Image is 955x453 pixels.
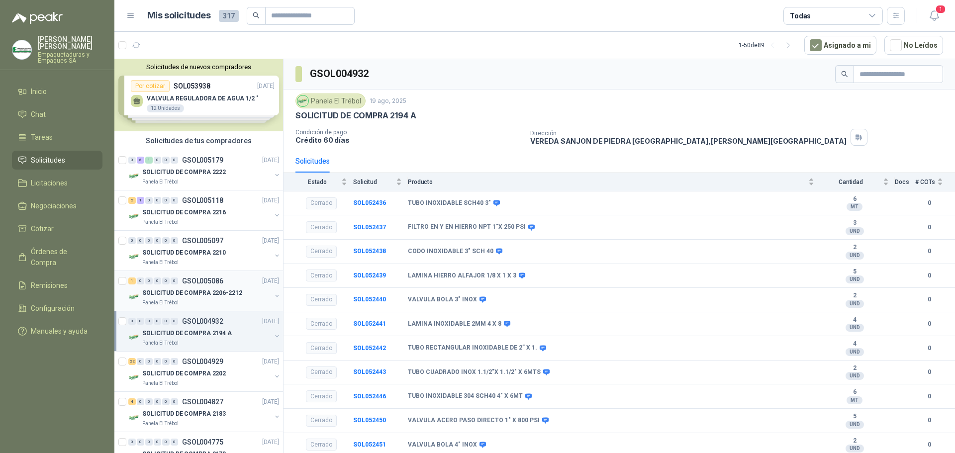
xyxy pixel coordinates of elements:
[408,179,806,185] span: Producto
[171,237,178,244] div: 0
[820,413,889,421] b: 5
[353,345,386,352] b: SOL052442
[408,272,516,280] b: LAMINA HIERRO ALFAJOR 1/8 X 1 X 3
[915,173,955,191] th: # COTs
[154,197,161,204] div: 0
[295,129,522,136] p: Condición de pago
[137,197,144,204] div: 1
[846,348,864,356] div: UND
[128,235,281,267] a: 0 0 0 0 0 0 GSOL005097[DATE] Company LogoSOLICITUD DE COMPRA 2210Panela El Trébol
[820,316,889,324] b: 4
[820,340,889,348] b: 4
[262,276,279,286] p: [DATE]
[846,372,864,380] div: UND
[31,280,68,291] span: Remisiones
[162,157,170,164] div: 0
[31,223,54,234] span: Cotizar
[306,366,337,378] div: Cerrado
[128,237,136,244] div: 0
[284,173,353,191] th: Estado
[128,315,281,347] a: 0 0 0 0 0 0 GSOL004932[DATE] Company LogoSOLICITUD DE COMPRA 2194 APanela El Trébol
[118,63,279,71] button: Solicitudes de nuevos compradores
[353,320,386,327] b: SOL052441
[137,237,144,244] div: 0
[182,318,223,325] p: GSOL004932
[137,318,144,325] div: 0
[128,157,136,164] div: 0
[847,203,862,211] div: MT
[408,344,537,352] b: TUBO RECTANGULAR INOXIDABLE DE 2” X 1.
[38,52,102,64] p: Empaquetaduras y Empaques SA
[353,441,386,448] a: SOL052451
[171,157,178,164] div: 0
[137,277,144,284] div: 0
[12,151,102,170] a: Solicitudes
[142,420,179,428] p: Panela El Trébol
[408,320,501,328] b: LAMINA INOXIDABLE 2MM 4 X 8
[408,173,820,191] th: Producto
[12,276,102,295] a: Remisiones
[353,179,394,185] span: Solicitud
[915,416,943,425] b: 0
[12,219,102,238] a: Cotizar
[182,237,223,244] p: GSOL005097
[353,296,386,303] a: SOL052440
[145,358,153,365] div: 0
[253,12,260,19] span: search
[171,318,178,325] div: 0
[915,319,943,329] b: 0
[262,438,279,447] p: [DATE]
[846,275,864,283] div: UND
[935,4,946,14] span: 1
[142,259,179,267] p: Panela El Trébol
[262,156,279,165] p: [DATE]
[12,128,102,147] a: Tareas
[12,82,102,101] a: Inicio
[353,248,386,255] a: SOL052438
[353,417,386,424] b: SOL052450
[306,415,337,427] div: Cerrado
[915,271,943,280] b: 0
[182,277,223,284] p: GSOL005086
[353,199,386,206] b: SOL052436
[895,173,915,191] th: Docs
[12,299,102,318] a: Configuración
[128,331,140,343] img: Company Logo
[114,59,283,131] div: Solicitudes de nuevos compradoresPor cotizarSOL053938[DATE] VALVULA REGULADORA DE AGUA 1/2 "12 Un...
[171,277,178,284] div: 0
[925,7,943,25] button: 1
[820,179,881,185] span: Cantidad
[31,86,47,97] span: Inicio
[915,392,943,401] b: 0
[128,318,136,325] div: 0
[145,157,153,164] div: 1
[145,197,153,204] div: 0
[128,396,281,428] a: 4 0 0 0 0 0 GSOL004827[DATE] Company LogoSOLICITUD DE COMPRA 2183Panela El Trébol
[182,157,223,164] p: GSOL005179
[804,36,876,55] button: Asignado a mi
[408,441,477,449] b: VALVULA BOLA 4" INOX
[182,358,223,365] p: GSOL004929
[306,439,337,451] div: Cerrado
[820,437,889,445] b: 2
[128,170,140,182] img: Company Logo
[262,397,279,407] p: [DATE]
[915,198,943,208] b: 0
[154,439,161,446] div: 0
[847,396,862,404] div: MT
[353,393,386,400] a: SOL052446
[171,439,178,446] div: 0
[408,417,540,425] b: VALVULA ACERO PASO DIRECTO 1" X 800 PSI
[295,136,522,144] p: Crédito 60 días
[154,237,161,244] div: 0
[12,105,102,124] a: Chat
[12,174,102,192] a: Licitaciones
[846,421,864,429] div: UND
[162,197,170,204] div: 0
[12,40,31,59] img: Company Logo
[154,277,161,284] div: 0
[306,270,337,281] div: Cerrado
[171,358,178,365] div: 0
